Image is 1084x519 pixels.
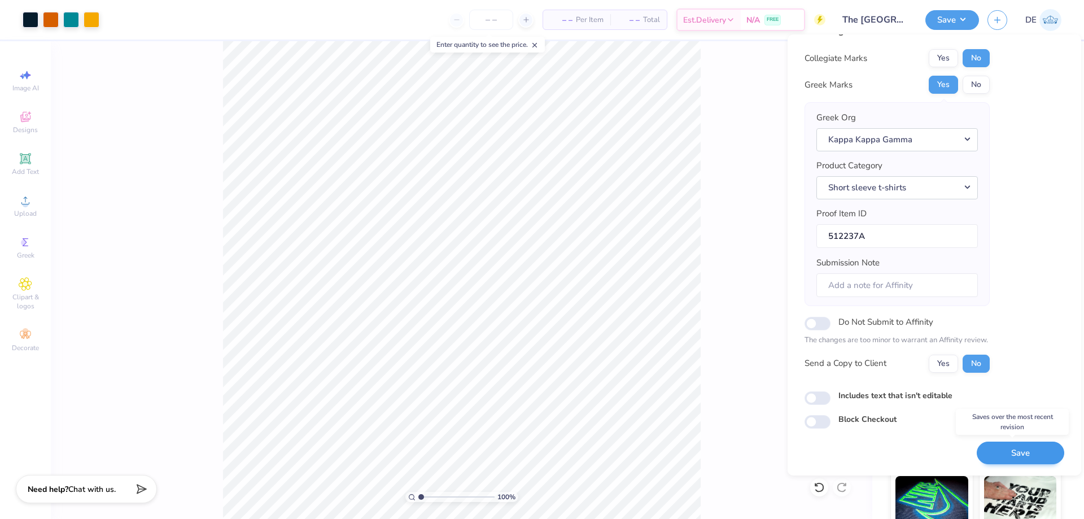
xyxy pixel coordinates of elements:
span: N/A [746,14,760,26]
label: Proof Item ID [816,207,867,220]
div: Collegiate Marks [805,52,867,65]
span: FREE [767,16,779,24]
button: Yes [929,355,958,373]
button: Yes [929,49,958,67]
strong: Need help? [28,484,68,495]
input: – – [469,10,513,30]
button: Kappa Kappa Gamma [816,128,978,151]
span: DE [1025,14,1037,27]
span: Image AI [12,84,39,93]
label: Do Not Submit to Affinity [838,315,933,329]
button: No [963,49,990,67]
span: Clipart & logos [6,293,45,311]
label: Product Category [816,159,882,172]
p: The changes are too minor to warrant an Affinity review. [805,335,990,346]
label: Submission Note [816,256,880,269]
div: Greek Marks [805,78,853,91]
span: Decorate [12,343,39,352]
span: Per Item [576,14,604,26]
span: Total [643,14,660,26]
button: Short sleeve t-shirts [816,176,978,199]
div: Send a Copy to Client [805,357,886,370]
button: No [963,76,990,94]
input: Untitled Design [834,8,917,31]
label: Block Checkout [838,413,897,425]
span: Add Text [12,167,39,176]
label: Greek Org [816,111,856,124]
span: – – [550,14,572,26]
button: Save [977,442,1064,465]
span: Greek [17,251,34,260]
span: 100 % [497,492,515,502]
label: Includes text that isn't editable [838,390,952,402]
span: Upload [14,209,37,218]
input: Add a note for Affinity [816,273,978,298]
a: DE [1025,9,1061,31]
button: Save [925,10,979,30]
span: Designs [13,125,38,134]
div: Saves over the most recent revision [956,409,1069,435]
span: Chat with us. [68,484,116,495]
img: Djian Evardoni [1039,9,1061,31]
button: No [963,355,990,373]
span: – – [617,14,640,26]
span: Est. Delivery [683,14,726,26]
button: Yes [929,76,958,94]
div: Enter quantity to see the price. [430,37,545,53]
